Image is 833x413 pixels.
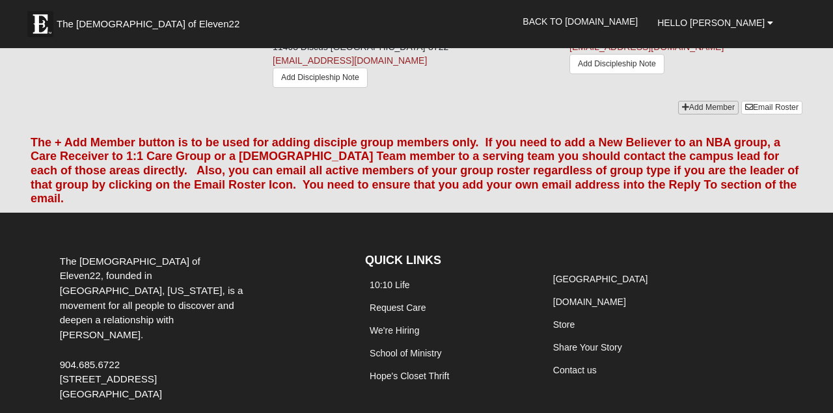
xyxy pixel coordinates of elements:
a: The [DEMOGRAPHIC_DATA] of Eleven22 [21,5,281,37]
div: The [DEMOGRAPHIC_DATA] of Eleven22, founded in [GEOGRAPHIC_DATA], [US_STATE], is a movement for a... [50,254,254,402]
a: Add Discipleship Note [273,68,368,88]
a: [DOMAIN_NAME] [553,297,626,307]
a: [EMAIL_ADDRESS][DOMAIN_NAME] [569,42,724,52]
span: The [DEMOGRAPHIC_DATA] of Eleven22 [57,18,239,31]
a: Contact us [553,365,597,375]
a: 10:10 Life [370,280,410,290]
a: Hello [PERSON_NAME] [648,7,783,39]
a: School of Ministry [370,348,441,358]
a: Add Member [678,101,739,114]
font: The + Add Member button is to be used for adding disciple group members only. If you need to add ... [31,136,799,205]
a: Hope's Closet Thrift [370,371,449,381]
a: Share Your Story [553,342,622,353]
img: Eleven22 logo [27,11,53,37]
a: Add Discipleship Note [569,54,664,74]
h4: QUICK LINKS [365,254,529,268]
a: Email Roster [741,101,802,114]
a: We're Hiring [370,325,419,336]
span: [GEOGRAPHIC_DATA] [60,388,162,399]
a: [EMAIL_ADDRESS][DOMAIN_NAME] [273,55,427,66]
a: [GEOGRAPHIC_DATA] [553,274,648,284]
a: Back to [DOMAIN_NAME] [513,5,648,38]
span: Hello [PERSON_NAME] [657,18,765,28]
a: Store [553,319,575,330]
a: Request Care [370,302,426,313]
